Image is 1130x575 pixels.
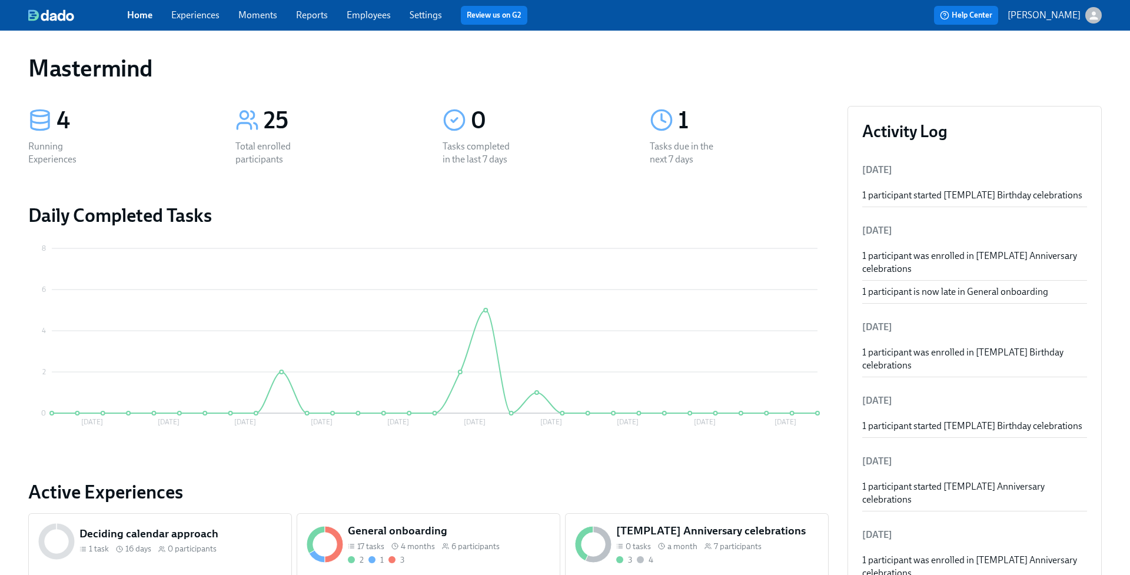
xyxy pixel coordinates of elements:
[862,346,1087,372] div: 1 participant was enrolled in [TEMPLATE] Birthday celebrations
[28,9,74,21] img: dado
[451,541,500,552] span: 6 participants
[862,447,1087,476] li: [DATE]
[41,409,46,417] tspan: 0
[862,121,1087,142] h3: Activity Log
[42,285,46,294] tspan: 6
[714,541,762,552] span: 7 participants
[89,543,109,554] span: 1 task
[347,9,391,21] a: Employees
[862,313,1087,341] li: [DATE]
[348,523,550,539] h5: General onboarding
[540,418,562,426] tspan: [DATE]
[616,554,632,566] div: Completed all due tasks
[28,140,104,166] div: Running Experiences
[862,521,1087,549] li: [DATE]
[234,418,256,426] tspan: [DATE]
[158,418,180,426] tspan: [DATE]
[862,189,1087,202] div: 1 participant started [TEMPLATE] Birthday celebrations
[388,554,404,566] div: With overdue tasks
[264,106,414,135] div: 25
[862,156,1087,184] li: [DATE]
[368,554,384,566] div: On time with open tasks
[168,543,217,554] span: 0 participants
[380,554,384,566] div: 1
[637,554,653,566] div: Not started
[649,554,653,566] div: 4
[650,140,725,166] div: Tasks due in the next 7 days
[127,9,152,21] a: Home
[1008,7,1102,24] button: [PERSON_NAME]
[81,418,103,426] tspan: [DATE]
[628,554,632,566] div: 3
[125,543,151,554] span: 16 days
[42,368,46,376] tspan: 2
[775,418,796,426] tspan: [DATE]
[617,418,639,426] tspan: [DATE]
[56,106,207,135] div: 4
[940,9,992,21] span: Help Center
[667,541,697,552] span: a month
[694,418,716,426] tspan: [DATE]
[443,140,518,166] div: Tasks completed in the last 7 days
[400,554,404,566] div: 3
[678,106,829,135] div: 1
[1008,9,1081,22] p: [PERSON_NAME]
[28,54,153,82] h1: Mastermind
[461,6,527,25] button: Review us on G2
[28,204,829,227] h2: Daily Completed Tasks
[862,387,1087,415] li: [DATE]
[626,541,651,552] span: 0 tasks
[171,9,220,21] a: Experiences
[348,554,364,566] div: Completed all due tasks
[357,541,384,552] span: 17 tasks
[862,285,1087,298] div: 1 participant is now late in General onboarding
[235,140,311,166] div: Total enrolled participants
[28,9,127,21] a: dado
[862,420,1087,433] div: 1 participant started [TEMPLATE] Birthday celebrations
[471,106,621,135] div: 0
[616,523,819,539] h5: [TEMPLATE] Anniversary celebrations
[464,418,486,426] tspan: [DATE]
[238,9,277,21] a: Moments
[862,480,1087,506] div: 1 participant started [TEMPLATE] Anniversary celebrations
[296,9,328,21] a: Reports
[401,541,435,552] span: 4 months
[311,418,333,426] tspan: [DATE]
[42,327,46,335] tspan: 4
[410,9,442,21] a: Settings
[467,9,521,21] a: Review us on G2
[387,418,409,426] tspan: [DATE]
[79,526,282,541] h5: Deciding calendar approach
[934,6,998,25] button: Help Center
[28,480,829,504] a: Active Experiences
[42,244,46,252] tspan: 8
[360,554,364,566] div: 2
[862,217,1087,245] li: [DATE]
[862,250,1087,275] div: 1 participant was enrolled in [TEMPLATE] Anniversary celebrations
